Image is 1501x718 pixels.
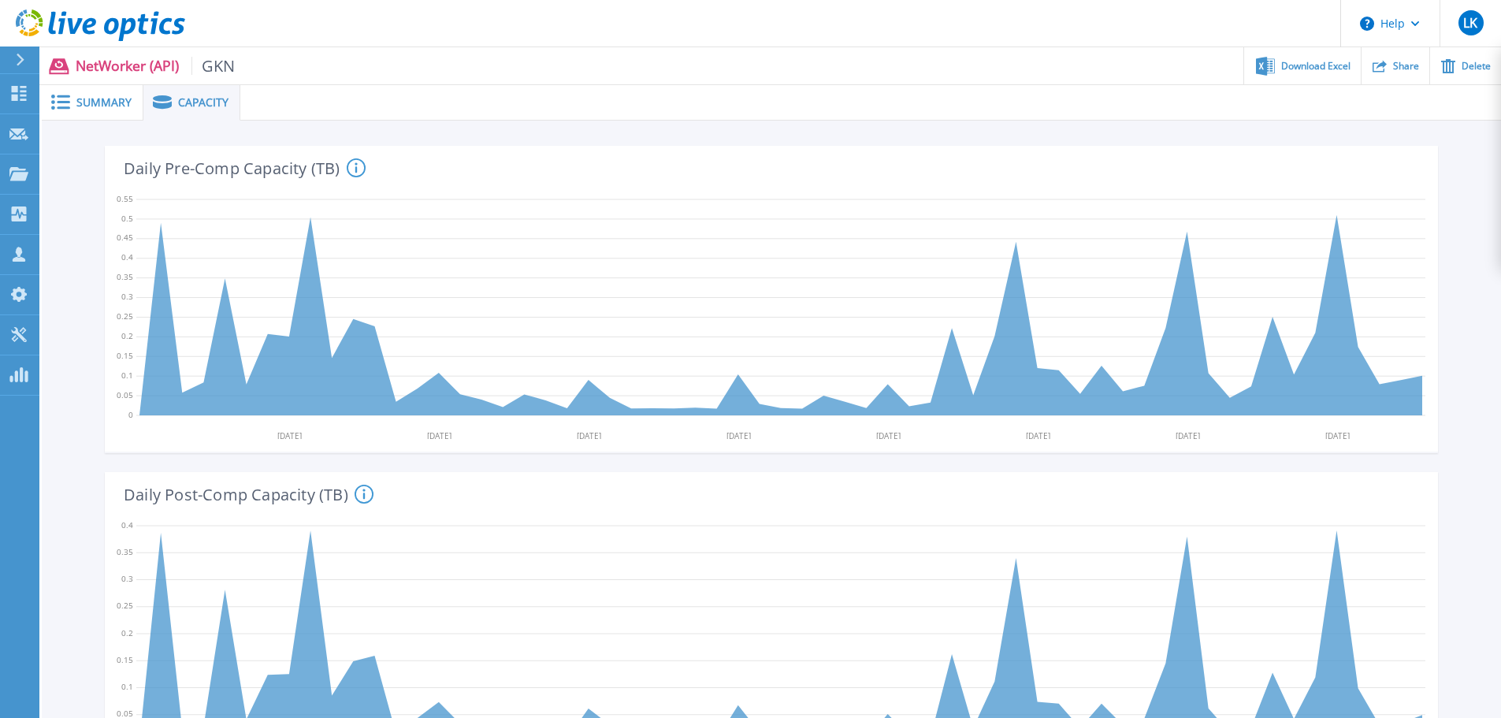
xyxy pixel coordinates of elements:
[117,350,133,361] text: 0.15
[1327,430,1351,441] text: [DATE]
[124,485,373,504] h4: Daily Post-Comp Capacity (TB)
[1463,17,1477,29] span: LK
[1177,430,1202,441] text: [DATE]
[121,519,133,530] text: 0.4
[121,330,133,341] text: 0.2
[128,409,133,420] text: 0
[117,271,133,282] text: 0.35
[1462,61,1491,71] span: Delete
[178,97,228,108] span: Capacity
[877,430,901,441] text: [DATE]
[428,430,452,441] text: [DATE]
[578,430,602,441] text: [DATE]
[121,627,133,638] text: 0.2
[124,158,366,177] h4: Daily Pre-Comp Capacity (TB)
[121,681,133,692] text: 0.1
[1281,61,1351,71] span: Download Excel
[277,430,302,441] text: [DATE]
[117,389,133,400] text: 0.05
[117,311,133,322] text: 0.25
[76,97,132,108] span: Summary
[121,291,133,302] text: 0.3
[121,213,133,224] text: 0.5
[76,57,236,75] p: NetWorker (API)
[1393,61,1419,71] span: Share
[117,232,133,243] text: 0.45
[117,600,133,611] text: 0.25
[117,193,133,204] text: 0.55
[117,654,133,665] text: 0.15
[191,57,236,75] span: GKN
[1027,430,1052,441] text: [DATE]
[117,546,133,557] text: 0.35
[121,370,133,381] text: 0.1
[727,430,752,441] text: [DATE]
[121,573,133,584] text: 0.3
[121,251,133,262] text: 0.4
